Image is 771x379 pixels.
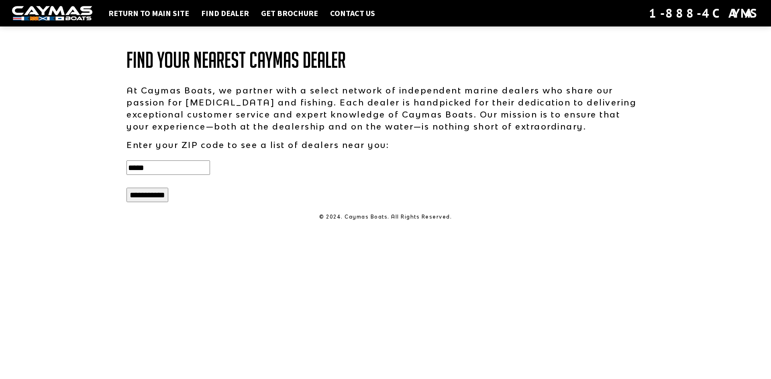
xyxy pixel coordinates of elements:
[126,48,645,72] h1: Find Your Nearest Caymas Dealer
[649,4,759,22] div: 1-888-4CAYMAS
[104,8,193,18] a: Return to main site
[126,139,645,151] p: Enter your ZIP code to see a list of dealers near you:
[197,8,253,18] a: Find Dealer
[257,8,322,18] a: Get Brochure
[126,84,645,132] p: At Caymas Boats, we partner with a select network of independent marine dealers who share our pas...
[126,213,645,221] p: © 2024. Caymas Boats. All Rights Reserved.
[326,8,379,18] a: Contact Us
[12,6,92,21] img: white-logo-c9c8dbefe5ff5ceceb0f0178aa75bf4bb51f6bca0971e226c86eb53dfe498488.png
